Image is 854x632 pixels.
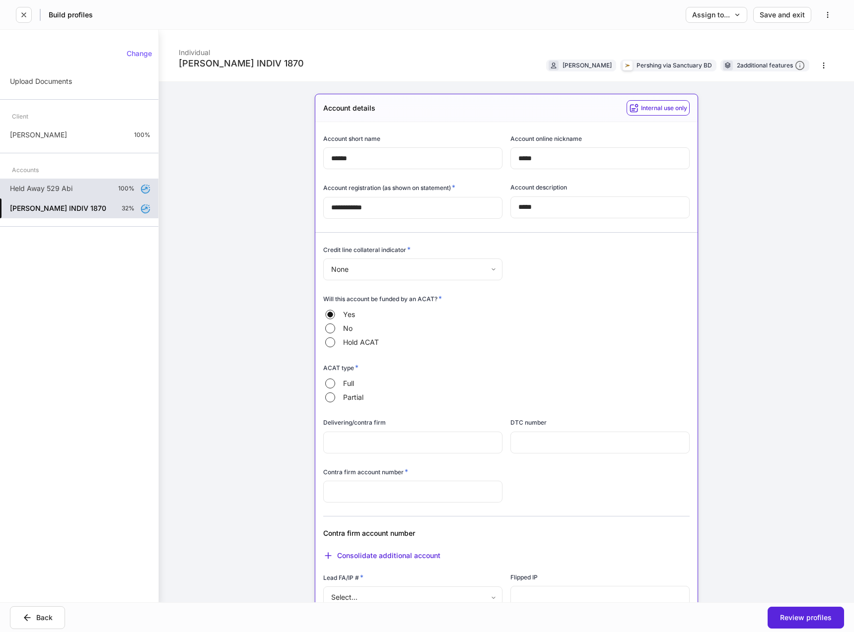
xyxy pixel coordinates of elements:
div: 2 additional features [737,61,805,71]
span: Hold ACAT [343,337,379,347]
div: [PERSON_NAME] INDIV 1870 [179,58,304,69]
span: Yes [343,310,355,319]
div: Pershing via Sanctuary BD [637,61,712,70]
div: Individual [179,42,304,58]
div: Assign to... [692,11,741,18]
h6: Internal use only [641,103,687,113]
p: 100% [134,131,150,139]
p: 100% [118,185,135,192]
div: Review profiles [780,614,832,621]
span: No [343,323,353,333]
p: Upload Documents [10,76,72,86]
h6: Account short name [323,134,380,143]
h5: Build profiles [49,10,93,20]
div: Change [127,50,152,57]
div: Back [22,613,53,623]
button: Change [120,46,158,62]
div: Contra firm account number [323,528,565,538]
h6: Lead FA/IP # [323,572,363,582]
div: Save and exit [760,11,805,18]
h6: Will this account be funded by an ACAT? [323,294,442,304]
h6: ACAT type [323,363,358,373]
div: [PERSON_NAME] [563,61,612,70]
h5: Account details [323,103,375,113]
div: Accounts [12,161,39,179]
h6: Credit line collateral indicator [323,245,411,254]
p: Held Away 529 Abi [10,184,72,193]
h6: Account registration (as shown on statement) [323,183,455,192]
button: Review profiles [768,607,844,629]
div: Select... [323,586,502,608]
h6: DTC number [510,418,547,427]
h5: [PERSON_NAME] INDIV 1870 [10,203,106,213]
button: Save and exit [753,7,811,23]
h6: Flipped IP [510,572,538,582]
h6: Contra firm account number [323,467,408,477]
div: None [323,258,502,280]
div: Client [12,108,28,125]
button: Consolidate additional account [323,551,440,561]
span: Partial [343,392,363,402]
button: Back [10,606,65,629]
p: 32% [122,204,135,212]
button: Assign to... [686,7,747,23]
h6: Account description [510,183,567,192]
span: Full [343,379,354,388]
h6: Delivering/contra firm [323,418,386,427]
p: [PERSON_NAME] [10,130,67,140]
h6: Account online nickname [510,134,582,143]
